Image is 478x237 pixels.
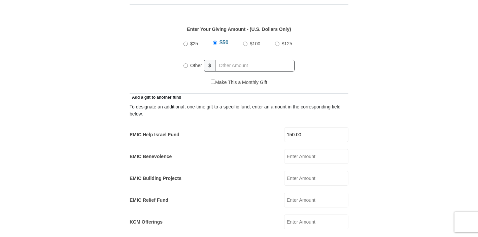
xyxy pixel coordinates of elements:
input: Enter Amount [284,171,348,186]
span: Add a gift to another fund [130,95,181,100]
label: EMIC Benevolence [130,153,172,160]
label: EMIC Building Projects [130,175,181,182]
span: $25 [190,41,198,46]
label: EMIC Relief Fund [130,197,168,204]
span: Other [190,63,202,68]
input: Enter Amount [284,215,348,229]
span: $125 [282,41,292,46]
input: Other Amount [215,60,295,72]
span: $50 [219,40,229,45]
div: To designate an additional, one-time gift to a specific fund, enter an amount in the correspondin... [130,103,348,117]
input: Enter Amount [284,127,348,142]
input: Enter Amount [284,149,348,164]
label: KCM Offerings [130,219,163,226]
input: Make This a Monthly Gift [211,80,215,84]
label: EMIC Help Israel Fund [130,131,179,138]
strong: Enter Your Giving Amount - (U.S. Dollars Only) [187,27,291,32]
span: $100 [250,41,260,46]
input: Enter Amount [284,193,348,207]
label: Make This a Monthly Gift [211,79,267,86]
span: $ [204,60,215,72]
